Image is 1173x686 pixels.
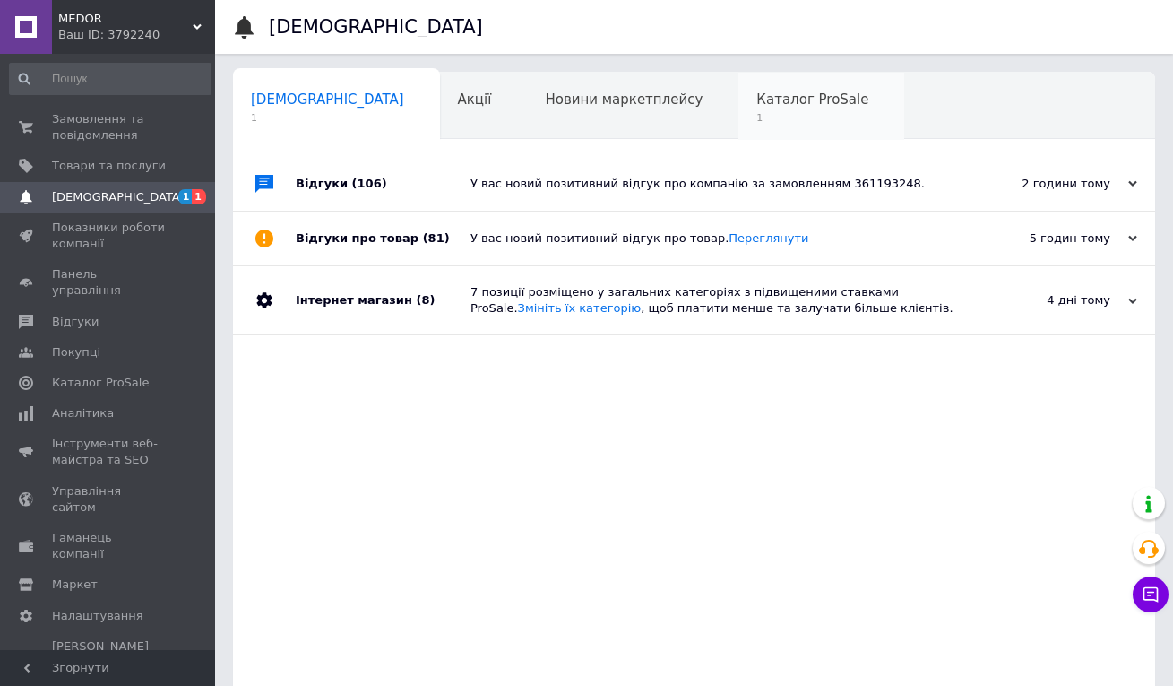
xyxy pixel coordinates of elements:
span: Відгуки [52,314,99,330]
span: (106) [352,177,387,190]
a: Переглянути [729,231,808,245]
span: Аналітика [52,405,114,421]
span: 1 [251,111,404,125]
span: Новини маркетплейсу [545,91,703,108]
span: Панель управління [52,266,166,299]
span: Каталог ProSale [52,375,149,391]
div: 2 години тому [958,176,1137,192]
span: Налаштування [52,608,143,624]
span: MEDOR [58,11,193,27]
button: Чат з покупцем [1133,577,1169,612]
div: Відгуки про товар [296,212,470,265]
span: [DEMOGRAPHIC_DATA] [251,91,404,108]
span: (8) [416,293,435,307]
div: У вас новий позитивний відгук про товар. [470,230,958,247]
div: 4 дні тому [958,292,1137,308]
span: 1 [192,189,206,204]
span: Гаманець компанії [52,530,166,562]
span: 1 [756,111,868,125]
div: 5 годин тому [958,230,1137,247]
span: Управління сайтом [52,483,166,516]
span: Акції [458,91,492,108]
span: [DEMOGRAPHIC_DATA] [52,189,185,205]
span: Замовлення та повідомлення [52,111,166,143]
div: 7 позиції розміщено у загальних категоріях з підвищеними ставками ProSale. , щоб платити менше та... [470,284,958,317]
input: Пошук [9,63,211,95]
span: Покупці [52,344,100,360]
span: Маркет [52,577,98,593]
div: У вас новий позитивний відгук про компанію за замовленням 361193248. [470,176,958,192]
span: Інструменти веб-майстра та SEO [52,436,166,468]
div: Ваш ID: 3792240 [58,27,215,43]
span: Показники роботи компанії [52,220,166,252]
h1: [DEMOGRAPHIC_DATA] [269,16,483,38]
span: Каталог ProSale [756,91,868,108]
span: 1 [178,189,193,204]
div: Інтернет магазин [296,266,470,334]
div: Відгуки [296,157,470,211]
span: (81) [423,231,450,245]
a: Змініть їх категорію [518,301,642,315]
span: Товари та послуги [52,158,166,174]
